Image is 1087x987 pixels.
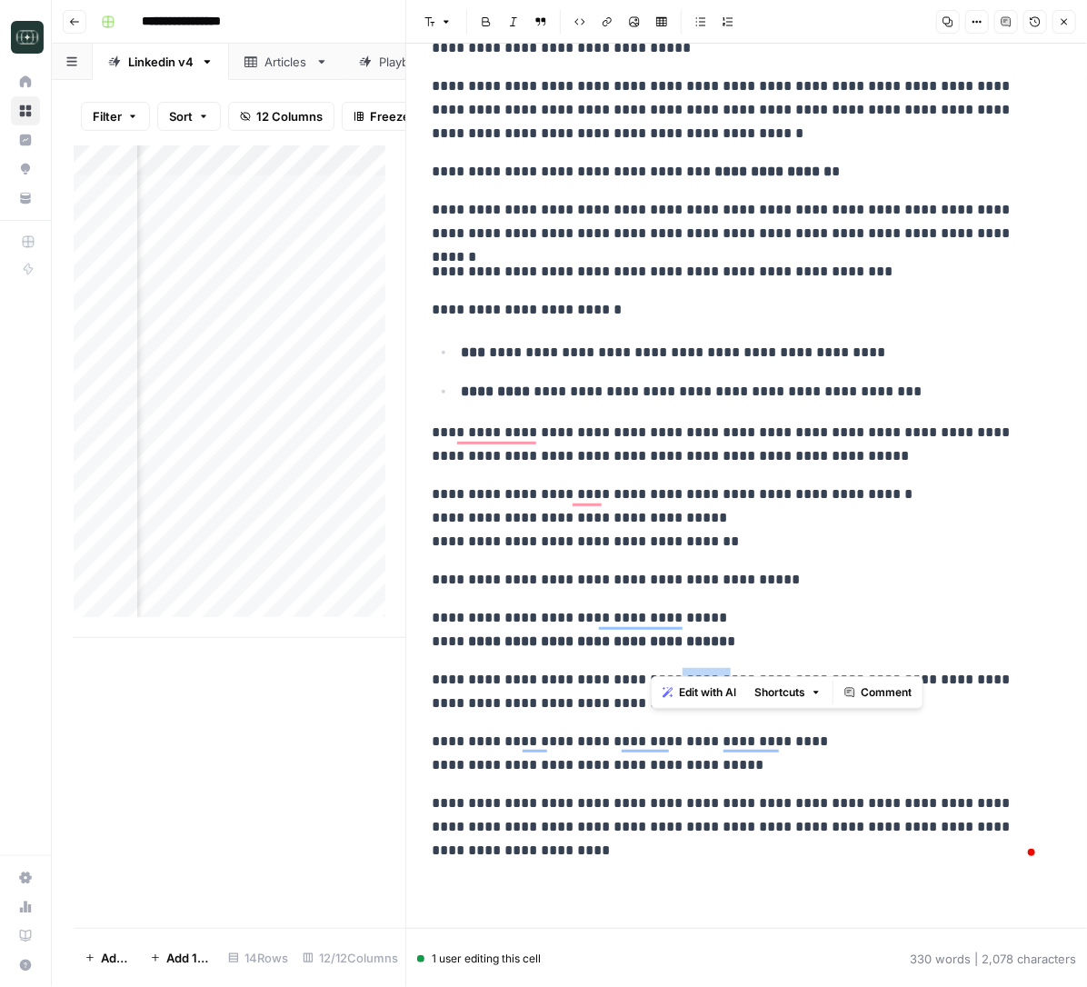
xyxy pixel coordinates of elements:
[417,951,541,967] div: 1 user editing this cell
[228,102,334,131] button: 12 Columns
[93,107,122,125] span: Filter
[256,107,323,125] span: 12 Columns
[370,107,464,125] span: Freeze Columns
[379,53,437,71] div: Playbooks
[81,102,150,131] button: Filter
[11,184,40,213] a: Your Data
[229,44,344,80] a: Articles
[157,102,221,131] button: Sort
[655,681,743,704] button: Edit with AI
[861,684,912,701] span: Comment
[11,21,44,54] img: Catalyst Logo
[344,44,473,80] a: Playbooks
[11,67,40,96] a: Home
[139,943,221,972] button: Add 10 Rows
[754,684,805,701] span: Shortcuts
[11,15,40,60] button: Workspace: Catalyst
[910,950,1076,968] div: 330 words | 2,078 characters
[679,684,736,701] span: Edit with AI
[128,53,194,71] div: Linkedin v4
[169,107,193,125] span: Sort
[837,681,919,704] button: Comment
[93,44,229,80] a: Linkedin v4
[342,102,475,131] button: Freeze Columns
[101,949,128,967] span: Add Row
[11,922,40,951] a: Learning Hub
[11,125,40,155] a: Insights
[166,949,210,967] span: Add 10 Rows
[11,863,40,892] a: Settings
[747,681,829,704] button: Shortcuts
[264,53,308,71] div: Articles
[11,892,40,922] a: Usage
[11,951,40,980] button: Help + Support
[11,96,40,125] a: Browse
[11,155,40,184] a: Opportunities
[221,943,295,972] div: 14 Rows
[295,943,405,972] div: 12/12 Columns
[74,943,139,972] button: Add Row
